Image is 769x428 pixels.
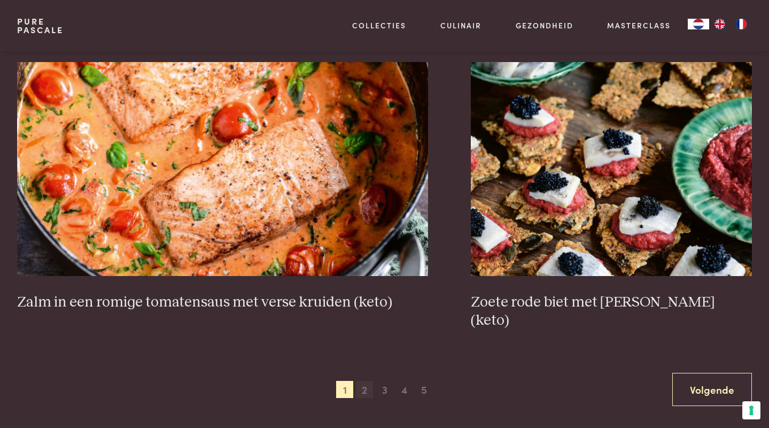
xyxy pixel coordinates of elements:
a: Volgende [672,373,752,407]
div: Language [688,19,709,29]
a: EN [709,19,731,29]
ul: Language list [709,19,752,29]
a: Gezondheid [516,20,573,31]
a: Masterclass [607,20,671,31]
button: Uw voorkeuren voor toestemming voor trackingtechnologieën [742,401,760,419]
a: Zalm in een romige tomatensaus met verse kruiden (keto) Zalm in een romige tomatensaus met verse ... [17,62,428,311]
span: 1 [336,381,353,398]
a: Collecties [352,20,406,31]
aside: Language selected: Nederlands [688,19,752,29]
a: Culinair [440,20,481,31]
a: PurePascale [17,17,64,34]
img: Zalm in een romige tomatensaus met verse kruiden (keto) [17,62,428,276]
span: 3 [376,381,393,398]
h3: Zoete rode biet met [PERSON_NAME] (keto) [471,293,752,330]
h3: Zalm in een romige tomatensaus met verse kruiden (keto) [17,293,428,312]
a: FR [731,19,752,29]
span: 4 [396,381,413,398]
span: 2 [356,381,373,398]
span: 5 [416,381,433,398]
a: Zoete rode biet met zure haring (keto) Zoete rode biet met [PERSON_NAME] (keto) [471,62,752,330]
a: NL [688,19,709,29]
img: Zoete rode biet met zure haring (keto) [471,62,752,276]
